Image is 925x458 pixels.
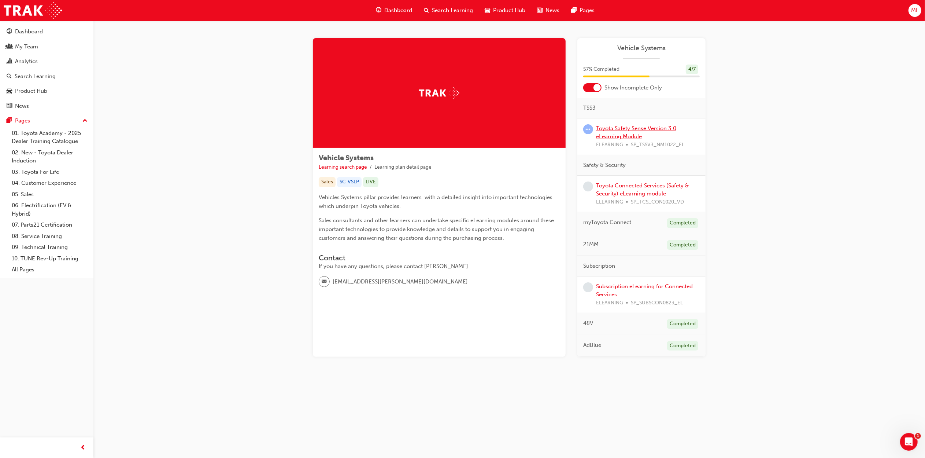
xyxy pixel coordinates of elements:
span: pages-icon [571,6,577,15]
span: learningRecordVerb_ATTEMPT-icon [583,124,593,134]
span: email-icon [322,277,327,287]
span: search-icon [424,6,429,15]
a: car-iconProduct Hub [479,3,531,18]
a: 06. Electrification (EV & Hybrid) [9,200,90,219]
li: Learning plan detail page [374,163,432,172]
span: Product Hub [493,6,525,15]
img: Trak [419,87,459,99]
div: News [15,102,29,110]
div: Completed [667,240,698,250]
button: ML [909,4,921,17]
span: ELEARNING [596,141,623,149]
span: myToyota Connect [583,218,631,227]
a: guage-iconDashboard [370,3,418,18]
span: SP_TSSV3_NM1022_EL [631,141,684,149]
div: SC-VSLP [337,177,362,187]
span: 57 % Completed [583,65,619,74]
span: chart-icon [7,58,12,65]
h3: Contact [319,254,560,262]
a: 03. Toyota For Life [9,166,90,178]
span: guage-icon [376,6,381,15]
img: Trak [4,2,62,19]
span: learningRecordVerb_NONE-icon [583,182,593,191]
a: search-iconSearch Learning [418,3,479,18]
span: Safety & Security [583,161,626,169]
span: ELEARNING [596,198,623,206]
a: 08. Service Training [9,231,90,242]
span: news-icon [537,6,543,15]
a: Dashboard [3,25,90,39]
span: 21MM [583,240,599,249]
a: 09. Technical Training [9,242,90,253]
div: LIVE [363,177,378,187]
a: 10. TUNE Rev-Up Training [9,253,90,264]
a: 01. Toyota Academy - 2025 Dealer Training Catalogue [9,128,90,147]
div: Completed [667,341,698,351]
span: [EMAIL_ADDRESS][PERSON_NAME][DOMAIN_NAME] [333,278,468,286]
a: News [3,99,90,113]
a: Product Hub [3,84,90,98]
span: ELEARNING [596,299,623,307]
a: 07. Parts21 Certification [9,219,90,231]
span: Vehicle Systems [319,154,374,162]
div: Dashboard [15,28,43,36]
a: news-iconNews [531,3,565,18]
a: Search Learning [3,70,90,83]
button: Pages [3,114,90,128]
a: 02. New - Toyota Dealer Induction [9,147,90,166]
a: Toyota Safety Sense Version 3.0 eLearning Module [596,125,676,140]
span: SP_SUBSCON0823_EL [631,299,683,307]
span: learningRecordVerb_NONE-icon [583,282,593,292]
span: pages-icon [7,118,12,124]
a: All Pages [9,264,90,275]
span: Search Learning [432,6,473,15]
a: Subscription eLearning for Connected Services [596,283,693,298]
a: My Team [3,40,90,54]
div: Completed [667,218,698,228]
span: car-icon [485,6,490,15]
span: ML [911,6,919,15]
span: SP_TCS_CON1020_VD [631,198,684,206]
span: prev-icon [81,443,86,452]
span: car-icon [7,88,12,95]
div: Analytics [15,57,38,66]
span: Pages [580,6,595,15]
span: Dashboard [384,6,412,15]
a: pages-iconPages [565,3,600,18]
div: 4 / 7 [686,65,698,74]
iframe: Intercom live chat [900,433,918,451]
span: AdBlue [583,341,601,349]
span: News [545,6,559,15]
a: Analytics [3,55,90,68]
div: Sales [319,177,336,187]
div: If you have any questions, please contact [PERSON_NAME]. [319,262,560,271]
span: news-icon [7,103,12,110]
span: Vehicles Systems pillar provides learners with a detailed insight into important technologies whi... [319,194,554,209]
span: Show Incomplete Only [604,84,662,92]
span: Sales consultants and other learners can undertake specific eLearning modules around these import... [319,217,555,241]
span: search-icon [7,73,12,80]
span: 1 [915,433,921,439]
a: Learning search page [319,164,367,170]
div: Product Hub [15,87,47,95]
span: TSS3 [583,104,596,112]
div: Search Learning [15,72,56,81]
a: 05. Sales [9,189,90,200]
span: people-icon [7,44,12,50]
span: guage-icon [7,29,12,35]
div: Completed [667,319,698,329]
span: Subscription [583,262,615,270]
a: Vehicle Systems [583,44,700,52]
button: DashboardMy TeamAnalyticsSearch LearningProduct HubNews [3,23,90,114]
span: 48V [583,319,593,327]
div: My Team [15,43,38,51]
a: Toyota Connected Services (Safety & Security) eLearning module [596,182,689,197]
span: up-icon [82,116,88,126]
div: Pages [15,117,30,125]
a: 04. Customer Experience [9,177,90,189]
